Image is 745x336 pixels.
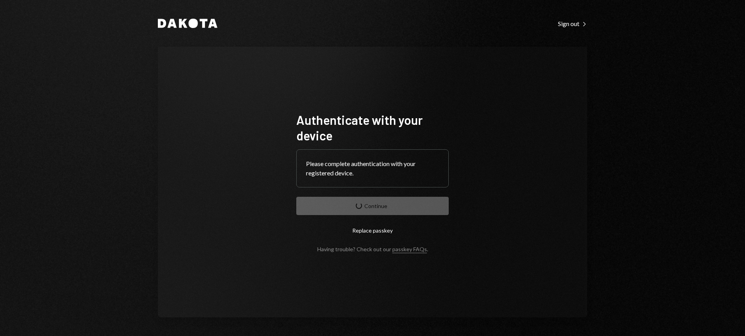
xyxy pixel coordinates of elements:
[306,159,439,178] div: Please complete authentication with your registered device.
[558,20,587,28] div: Sign out
[296,112,449,143] h1: Authenticate with your device
[317,246,428,252] div: Having trouble? Check out our .
[296,221,449,240] button: Replace passkey
[558,19,587,28] a: Sign out
[392,246,427,253] a: passkey FAQs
